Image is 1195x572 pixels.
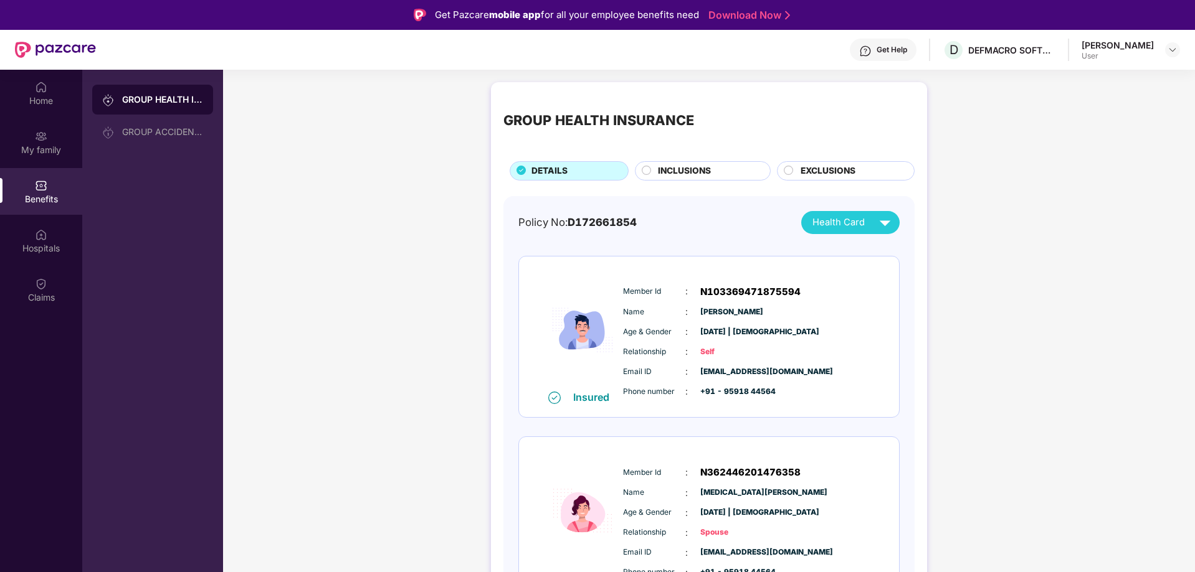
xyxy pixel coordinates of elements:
[685,466,688,479] span: :
[35,278,47,290] img: svg+xml;base64,PHN2ZyBpZD0iQ2xhaW0iIHhtbG5zPSJodHRwOi8vd3d3LnczLm9yZy8yMDAwL3N2ZyIgd2lkdGg9IjIwIi...
[877,45,907,55] div: Get Help
[685,385,688,398] span: :
[950,42,958,57] span: D
[503,110,694,131] div: GROUP HEALTH INSURANCE
[700,346,763,358] span: Self
[700,546,763,558] span: [EMAIL_ADDRESS][DOMAIN_NAME]
[1168,45,1178,55] img: svg+xml;base64,PHN2ZyBpZD0iRHJvcGRvd24tMzJ4MzIiIHhtbG5zPSJodHRwOi8vd3d3LnczLm9yZy8yMDAwL3N2ZyIgd2...
[685,546,688,560] span: :
[623,366,685,378] span: Email ID
[801,211,900,234] button: Health Card
[35,228,47,241] img: svg+xml;base64,PHN2ZyBpZD0iSG9zcGl0YWxzIiB4bWxucz0iaHR0cDovL3d3dy53My5vcmcvMjAwMC9zdmciIHdpZHRoPS...
[35,81,47,93] img: svg+xml;base64,PHN2ZyBpZD0iSG9tZSIgeG1sbnM9Imh0dHA6Ly93d3cudzMub3JnLzIwMDAvc3ZnIiB3aWR0aD0iMjAiIG...
[685,365,688,378] span: :
[102,94,115,106] img: svg+xml;base64,PHN2ZyB3aWR0aD0iMjAiIGhlaWdodD0iMjAiIHZpZXdCb3g9IjAgMCAyMCAyMCIgZmlsbD0ibm9uZSIgeG...
[573,391,617,403] div: Insured
[685,486,688,500] span: :
[1082,51,1154,61] div: User
[1082,39,1154,51] div: [PERSON_NAME]
[623,546,685,558] span: Email ID
[623,346,685,358] span: Relationship
[801,164,855,178] span: EXCLUSIONS
[102,126,115,139] img: svg+xml;base64,PHN2ZyB3aWR0aD0iMjAiIGhlaWdodD0iMjAiIHZpZXdCb3g9IjAgMCAyMCAyMCIgZmlsbD0ibm9uZSIgeG...
[708,9,786,22] a: Download Now
[548,391,561,404] img: svg+xml;base64,PHN2ZyB4bWxucz0iaHR0cDovL3d3dy53My5vcmcvMjAwMC9zdmciIHdpZHRoPSIxNiIgaGVpZ2h0PSIxNi...
[874,212,896,233] img: svg+xml;base64,PHN2ZyB4bWxucz0iaHR0cDovL3d3dy53My5vcmcvMjAwMC9zdmciIHZpZXdCb3g9IjAgMCAyNCAyNCIgd2...
[623,326,685,338] span: Age & Gender
[700,527,763,538] span: Spouse
[812,215,865,230] span: Health Card
[623,507,685,518] span: Age & Gender
[700,284,801,299] span: N103369471875594
[685,345,688,359] span: :
[685,325,688,339] span: :
[518,214,637,230] div: Policy No:
[685,506,688,520] span: :
[700,507,763,518] span: [DATE] | [DEMOGRAPHIC_DATA]
[658,164,711,178] span: INCLUSIONS
[15,42,96,58] img: New Pazcare Logo
[700,366,763,378] span: [EMAIL_ADDRESS][DOMAIN_NAME]
[623,286,685,298] span: Member Id
[785,9,790,22] img: Stroke
[700,306,763,318] span: [PERSON_NAME]
[700,465,801,480] span: N362446201476358
[685,305,688,319] span: :
[623,386,685,398] span: Phone number
[859,45,872,57] img: svg+xml;base64,PHN2ZyBpZD0iSGVscC0zMngzMiIgeG1sbnM9Imh0dHA6Ly93d3cudzMub3JnLzIwMDAvc3ZnIiB3aWR0aD...
[623,487,685,499] span: Name
[414,9,426,21] img: Logo
[435,7,699,22] div: Get Pazcare for all your employee benefits need
[700,326,763,338] span: [DATE] | [DEMOGRAPHIC_DATA]
[35,179,47,192] img: svg+xml;base64,PHN2ZyBpZD0iQmVuZWZpdHMiIHhtbG5zPSJodHRwOi8vd3d3LnczLm9yZy8yMDAwL3N2ZyIgd2lkdGg9Ij...
[700,487,763,499] span: [MEDICAL_DATA][PERSON_NAME]
[122,93,203,106] div: GROUP HEALTH INSURANCE
[545,270,620,391] img: icon
[700,386,763,398] span: +91 - 95918 44564
[685,526,688,540] span: :
[968,44,1055,56] div: DEFMACRO SOFTWARE PRIVATE LIMITED
[623,306,685,318] span: Name
[623,527,685,538] span: Relationship
[568,216,637,228] span: D172661854
[531,164,568,178] span: DETAILS
[489,9,541,21] strong: mobile app
[545,450,620,571] img: icon
[122,127,203,137] div: GROUP ACCIDENTAL INSURANCE
[685,284,688,298] span: :
[35,130,47,143] img: svg+xml;base64,PHN2ZyB3aWR0aD0iMjAiIGhlaWdodD0iMjAiIHZpZXdCb3g9IjAgMCAyMCAyMCIgZmlsbD0ibm9uZSIgeG...
[623,467,685,479] span: Member Id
